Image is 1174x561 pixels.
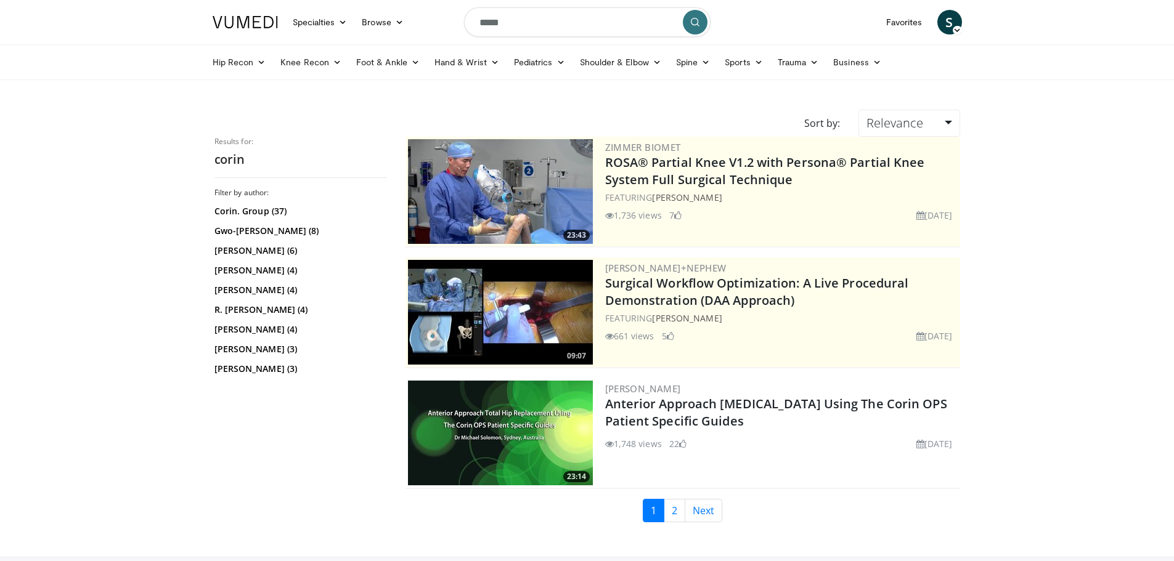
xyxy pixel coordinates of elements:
[408,260,593,365] a: 09:07
[406,499,960,522] nav: Search results pages
[205,50,274,75] a: Hip Recon
[605,275,909,309] a: Surgical Workflow Optimization: A Live Procedural Demonstration (DAA Approach)
[408,381,593,485] img: 4de267d5-9584-4acd-9b12-51cb7f291059.300x170_q85_crop-smart_upscale.jpg
[643,499,664,522] a: 1
[427,50,507,75] a: Hand & Wrist
[214,137,387,147] p: Results for:
[213,16,278,28] img: VuMedi Logo
[879,10,930,34] a: Favorites
[605,141,681,153] a: Zimmer Biomet
[214,343,384,355] a: [PERSON_NAME] (3)
[770,50,826,75] a: Trauma
[214,151,387,167] h2: corin
[866,115,923,131] span: Relevance
[214,284,384,296] a: [PERSON_NAME] (4)
[916,209,953,222] li: [DATE]
[408,139,593,244] a: 23:43
[652,312,722,324] a: [PERSON_NAME]
[214,225,384,237] a: Gwo-[PERSON_NAME] (8)
[563,230,590,241] span: 23:43
[408,260,593,365] img: bcfc90b5-8c69-4b20-afee-af4c0acaf118.300x170_q85_crop-smart_upscale.jpg
[563,350,590,361] span: 09:07
[214,264,384,276] a: [PERSON_NAME] (4)
[795,110,849,137] div: Sort by:
[214,363,384,375] a: [PERSON_NAME] (3)
[605,191,958,204] div: FEATURING
[669,209,682,222] li: 7
[662,329,674,342] li: 5
[354,10,411,34] a: Browse
[214,244,384,257] a: [PERSON_NAME] (6)
[214,323,384,336] a: [PERSON_NAME] (4)
[717,50,770,75] a: Sports
[408,139,593,244] img: 99b1778f-d2b2-419a-8659-7269f4b428ba.300x170_q85_crop-smart_upscale.jpg
[464,7,711,37] input: Search topics, interventions
[563,471,590,482] span: 23:14
[605,262,727,274] a: [PERSON_NAME]+Nephew
[349,50,427,75] a: Foot & Ankle
[652,192,722,203] a: [PERSON_NAME]
[214,188,387,198] h3: Filter by author:
[858,110,960,137] a: Relevance
[605,437,662,450] li: 1,748 views
[507,50,573,75] a: Pediatrics
[408,381,593,485] a: 23:14
[916,437,953,450] li: [DATE]
[916,329,953,342] li: [DATE]
[605,329,654,342] li: 661 views
[664,499,685,522] a: 2
[605,312,958,325] div: FEATURING
[605,154,925,188] a: ROSA® Partial Knee V1.2 with Persona® Partial Knee System Full Surgical Technique
[285,10,355,34] a: Specialties
[937,10,962,34] a: S
[669,437,687,450] li: 22
[605,382,681,395] a: [PERSON_NAME]
[273,50,349,75] a: Knee Recon
[573,50,669,75] a: Shoulder & Elbow
[685,499,722,522] a: Next
[605,209,662,222] li: 1,736 views
[214,304,384,316] a: R. [PERSON_NAME] (4)
[826,50,889,75] a: Business
[669,50,717,75] a: Spine
[605,395,947,429] a: Anterior Approach [MEDICAL_DATA] Using The Corin OPS Patient Specific Guides
[214,205,384,217] a: Corin. Group (37)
